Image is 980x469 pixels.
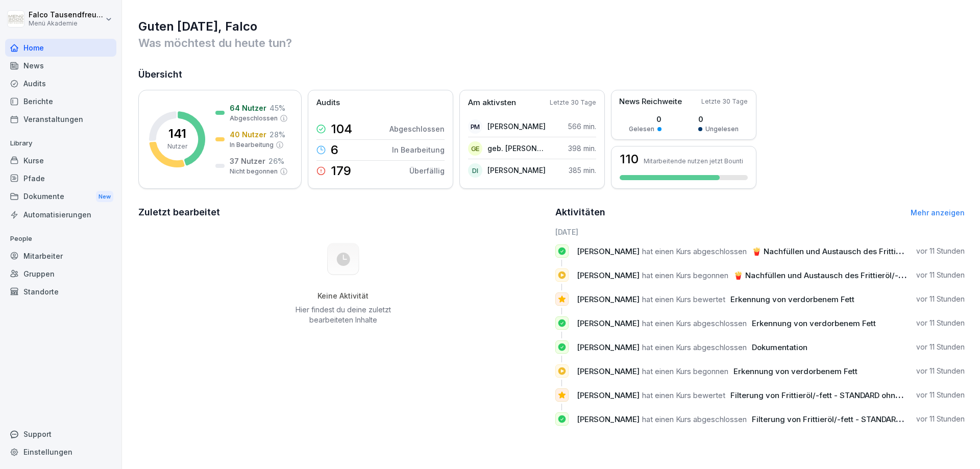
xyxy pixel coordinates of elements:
a: Veranstaltungen [5,110,116,128]
h2: Aktivitäten [555,205,605,219]
p: vor 11 Stunden [916,342,965,352]
p: 0 [629,114,661,125]
div: News [5,57,116,75]
a: Berichte [5,92,116,110]
span: [PERSON_NAME] [577,294,640,304]
span: hat einen Kurs abgeschlossen [642,342,747,352]
span: 🍟 Nachfüllen und Austausch des Frittieröl/-fettes [733,270,920,280]
p: People [5,231,116,247]
p: In Bearbeitung [392,144,445,155]
span: [PERSON_NAME] [577,318,640,328]
a: Pfade [5,169,116,187]
a: Audits [5,75,116,92]
p: vor 11 Stunden [916,390,965,400]
p: News Reichweite [619,96,682,108]
span: hat einen Kurs bewertet [642,390,725,400]
p: Nutzer [167,142,187,151]
span: [PERSON_NAME] [577,366,640,376]
p: 45 % [269,103,285,113]
p: 0 [698,114,739,125]
p: vor 11 Stunden [916,270,965,280]
a: Automatisierungen [5,206,116,224]
p: [PERSON_NAME] [487,121,546,132]
p: vor 11 Stunden [916,246,965,256]
p: Falco Tausendfreund [29,11,103,19]
span: hat einen Kurs abgeschlossen [642,318,747,328]
span: Erkennung von verdorbenem Fett [752,318,876,328]
a: Kurse [5,152,116,169]
a: Standorte [5,283,116,301]
h2: Zuletzt bearbeitet [138,205,548,219]
span: [PERSON_NAME] [577,270,640,280]
span: [PERSON_NAME] [577,414,640,424]
p: [PERSON_NAME] [487,165,546,176]
span: hat einen Kurs begonnen [642,270,728,280]
a: Mehr anzeigen [911,208,965,217]
p: Ungelesen [705,125,739,134]
p: Was möchtest du heute tun? [138,35,965,51]
p: Abgeschlossen [389,124,445,134]
a: Mitarbeiter [5,247,116,265]
span: Erkennung von verdorbenem Fett [733,366,857,376]
p: vor 11 Stunden [916,294,965,304]
div: New [96,191,113,203]
span: hat einen Kurs bewertet [642,294,725,304]
div: Dokumente [5,187,116,206]
p: Überfällig [409,165,445,176]
p: Letzte 30 Tage [701,97,748,106]
p: Menü Akademie [29,20,103,27]
span: [PERSON_NAME] [577,390,640,400]
div: PM [468,119,482,134]
p: 26 % [268,156,284,166]
p: 6 [331,144,338,156]
p: Letzte 30 Tage [550,98,596,107]
p: Abgeschlossen [230,114,278,123]
p: 385 min. [569,165,596,176]
p: 104 [331,123,352,135]
a: Home [5,39,116,57]
p: 40 Nutzer [230,129,266,140]
p: geb. [PERSON_NAME] [487,143,546,154]
p: In Bearbeitung [230,140,274,150]
p: Audits [316,97,340,109]
p: 179 [331,165,351,177]
p: Gelesen [629,125,654,134]
p: 566 min. [568,121,596,132]
a: DokumenteNew [5,187,116,206]
p: 37 Nutzer [230,156,265,166]
span: Erkennung von verdorbenem Fett [730,294,854,304]
p: 28 % [269,129,285,140]
a: Einstellungen [5,443,116,461]
span: Dokumentation [752,342,807,352]
p: Nicht begonnen [230,167,278,176]
div: Support [5,425,116,443]
span: Filterung von Frittieröl/-fett - STANDARD ohne Vito [730,390,917,400]
p: Library [5,135,116,152]
span: hat einen Kurs abgeschlossen [642,414,747,424]
h2: Übersicht [138,67,965,82]
a: Gruppen [5,265,116,283]
span: Filterung von Frittieröl/-fett - STANDARD ohne Vito [752,414,938,424]
span: hat einen Kurs begonnen [642,366,728,376]
p: 141 [168,128,186,140]
p: Mitarbeitende nutzen jetzt Bounti [644,157,743,165]
p: Am aktivsten [468,97,516,109]
span: [PERSON_NAME] [577,246,640,256]
div: DI [468,163,482,178]
div: gE [468,141,482,156]
span: hat einen Kurs abgeschlossen [642,246,747,256]
h1: Guten [DATE], Falco [138,18,965,35]
p: vor 11 Stunden [916,414,965,424]
h5: Keine Aktivität [291,291,395,301]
